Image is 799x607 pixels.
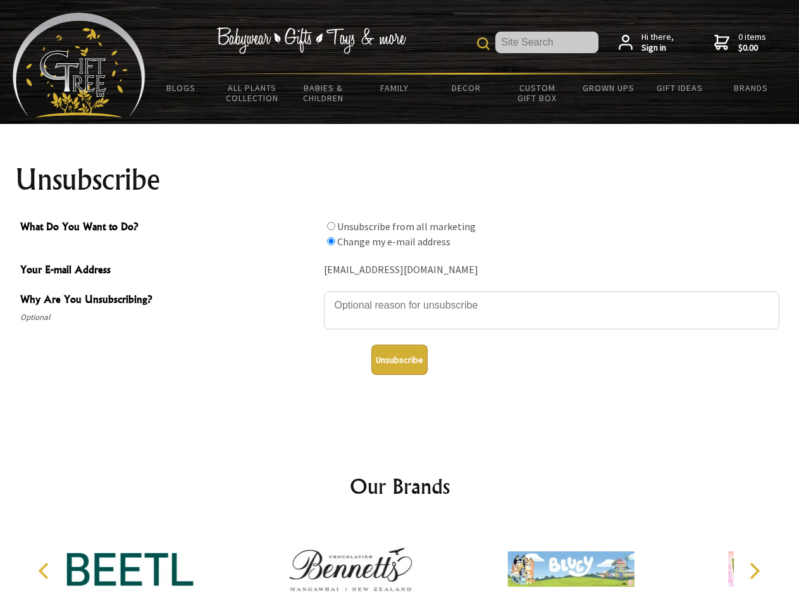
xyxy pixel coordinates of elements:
[573,75,644,101] a: Grown Ups
[371,345,428,375] button: Unsubscribe
[738,31,766,54] span: 0 items
[20,291,318,310] span: Why Are You Unsubscribing?
[146,75,217,101] a: BLOGS
[714,32,766,54] a: 0 items$0.00
[32,557,59,585] button: Previous
[740,557,768,585] button: Next
[337,235,450,248] label: Change my e-mail address
[477,37,490,50] img: product search
[337,220,476,233] label: Unsubscribe from all marketing
[15,164,784,195] h1: Unsubscribe
[495,32,598,53] input: Site Search
[324,261,779,280] div: [EMAIL_ADDRESS][DOMAIN_NAME]
[619,32,674,54] a: Hi there,Sign in
[217,75,288,111] a: All Plants Collection
[216,27,406,54] img: Babywear - Gifts - Toys & more
[20,310,318,325] span: Optional
[25,471,774,501] h2: Our Brands
[288,75,359,111] a: Babies & Children
[20,219,318,237] span: What Do You Want to Do?
[359,75,431,101] a: Family
[502,75,573,111] a: Custom Gift Box
[644,75,715,101] a: Gift Ideas
[715,75,787,101] a: Brands
[324,291,779,329] textarea: Why Are You Unsubscribing?
[641,42,674,54] strong: Sign in
[13,13,146,118] img: Babyware - Gifts - Toys and more...
[430,75,502,101] a: Decor
[20,262,318,280] span: Your E-mail Address
[738,42,766,54] strong: $0.00
[327,222,335,230] input: What Do You Want to Do?
[327,237,335,245] input: What Do You Want to Do?
[641,32,674,54] span: Hi there,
